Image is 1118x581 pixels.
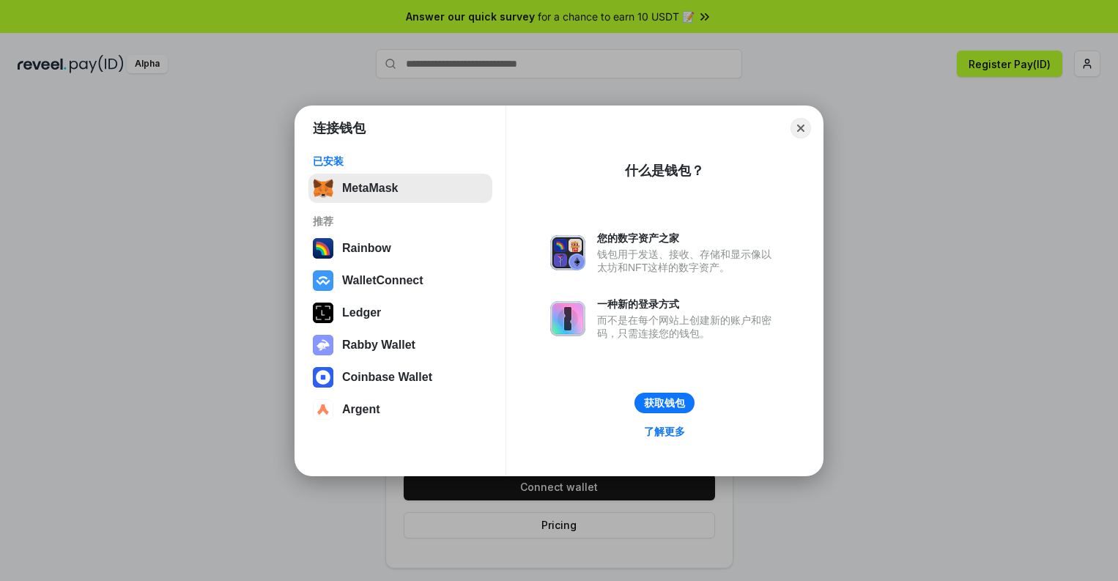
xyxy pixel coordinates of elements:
div: WalletConnect [342,274,423,287]
h1: 连接钱包 [313,119,366,137]
button: Ledger [308,298,492,327]
button: 获取钱包 [634,393,695,413]
img: svg+xml,%3Csvg%20xmlns%3D%22http%3A%2F%2Fwww.w3.org%2F2000%2Fsvg%22%20fill%3D%22none%22%20viewBox... [313,335,333,355]
div: Ledger [342,306,381,319]
img: svg+xml,%3Csvg%20xmlns%3D%22http%3A%2F%2Fwww.w3.org%2F2000%2Fsvg%22%20width%3D%2228%22%20height%3... [313,303,333,323]
button: Argent [308,395,492,424]
div: MetaMask [342,182,398,195]
div: 钱包用于发送、接收、存储和显示像以太坊和NFT这样的数字资产。 [597,248,779,274]
img: svg+xml,%3Csvg%20width%3D%2228%22%20height%3D%2228%22%20viewBox%3D%220%200%2028%2028%22%20fill%3D... [313,367,333,388]
button: Rabby Wallet [308,330,492,360]
img: svg+xml,%3Csvg%20xmlns%3D%22http%3A%2F%2Fwww.w3.org%2F2000%2Fsvg%22%20fill%3D%22none%22%20viewBox... [550,301,585,336]
div: Rainbow [342,242,391,255]
div: Argent [342,403,380,416]
button: MetaMask [308,174,492,203]
div: 已安装 [313,155,488,168]
div: 您的数字资产之家 [597,232,779,245]
div: 了解更多 [644,425,685,438]
div: Rabby Wallet [342,338,415,352]
img: svg+xml,%3Csvg%20fill%3D%22none%22%20height%3D%2233%22%20viewBox%3D%220%200%2035%2033%22%20width%... [313,178,333,199]
div: Coinbase Wallet [342,371,432,384]
div: 一种新的登录方式 [597,297,779,311]
div: 推荐 [313,215,488,228]
img: svg+xml,%3Csvg%20width%3D%2228%22%20height%3D%2228%22%20viewBox%3D%220%200%2028%2028%22%20fill%3D... [313,399,333,420]
img: svg+xml,%3Csvg%20width%3D%2228%22%20height%3D%2228%22%20viewBox%3D%220%200%2028%2028%22%20fill%3D... [313,270,333,291]
div: 什么是钱包？ [625,162,704,180]
img: svg+xml,%3Csvg%20width%3D%22120%22%20height%3D%22120%22%20viewBox%3D%220%200%20120%20120%22%20fil... [313,238,333,259]
div: 获取钱包 [644,396,685,410]
button: Coinbase Wallet [308,363,492,392]
button: Rainbow [308,234,492,263]
img: svg+xml,%3Csvg%20xmlns%3D%22http%3A%2F%2Fwww.w3.org%2F2000%2Fsvg%22%20fill%3D%22none%22%20viewBox... [550,235,585,270]
button: Close [791,118,811,138]
a: 了解更多 [635,422,694,441]
div: 而不是在每个网站上创建新的账户和密码，只需连接您的钱包。 [597,314,779,340]
button: WalletConnect [308,266,492,295]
